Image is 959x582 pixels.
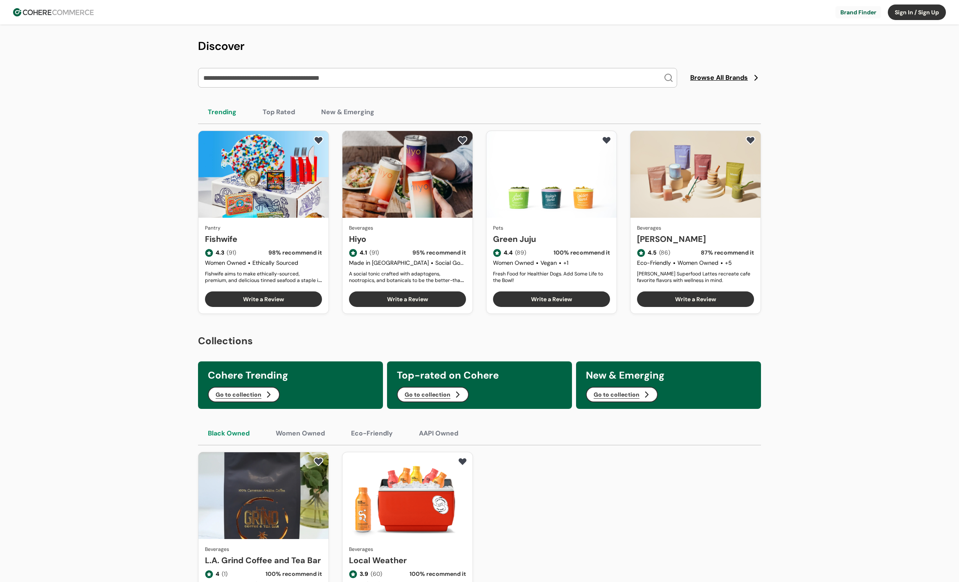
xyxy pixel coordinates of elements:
button: Go to collection [208,387,280,402]
a: L.A. Grind Coffee and Tea Bar [205,554,322,566]
button: Write a Review [637,291,754,307]
button: add to favorite [312,456,325,468]
a: Green Juju [493,233,610,245]
button: Eco-Friendly [341,422,403,445]
a: [PERSON_NAME] [637,233,754,245]
button: Sign In / Sign Up [888,5,946,20]
button: add to favorite [456,456,469,468]
a: Browse All Brands [690,73,761,83]
button: add to favorite [456,134,469,147]
a: Hiyo [349,233,466,245]
h3: New & Emerging [586,368,751,383]
button: Top Rated [253,101,305,124]
button: Trending [198,101,246,124]
h2: Collections [198,334,761,348]
h3: Cohere Trending [208,368,373,383]
h3: Top-rated on Cohere [397,368,562,383]
button: Go to collection [586,387,658,402]
a: Local Weather [349,554,466,566]
span: Browse All Brands [690,73,748,83]
button: Write a Review [205,291,322,307]
img: Cohere Logo [13,8,94,16]
button: Write a Review [493,291,610,307]
button: AAPI Owned [409,422,468,445]
button: Black Owned [198,422,259,445]
button: Women Owned [266,422,335,445]
a: Fishwife [205,233,322,245]
span: Discover [198,38,245,54]
button: Write a Review [349,291,466,307]
button: Go to collection [397,387,469,402]
button: add to favorite [312,134,325,147]
button: add to favorite [600,134,613,147]
button: New & Emerging [311,101,384,124]
button: add to favorite [744,134,757,147]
